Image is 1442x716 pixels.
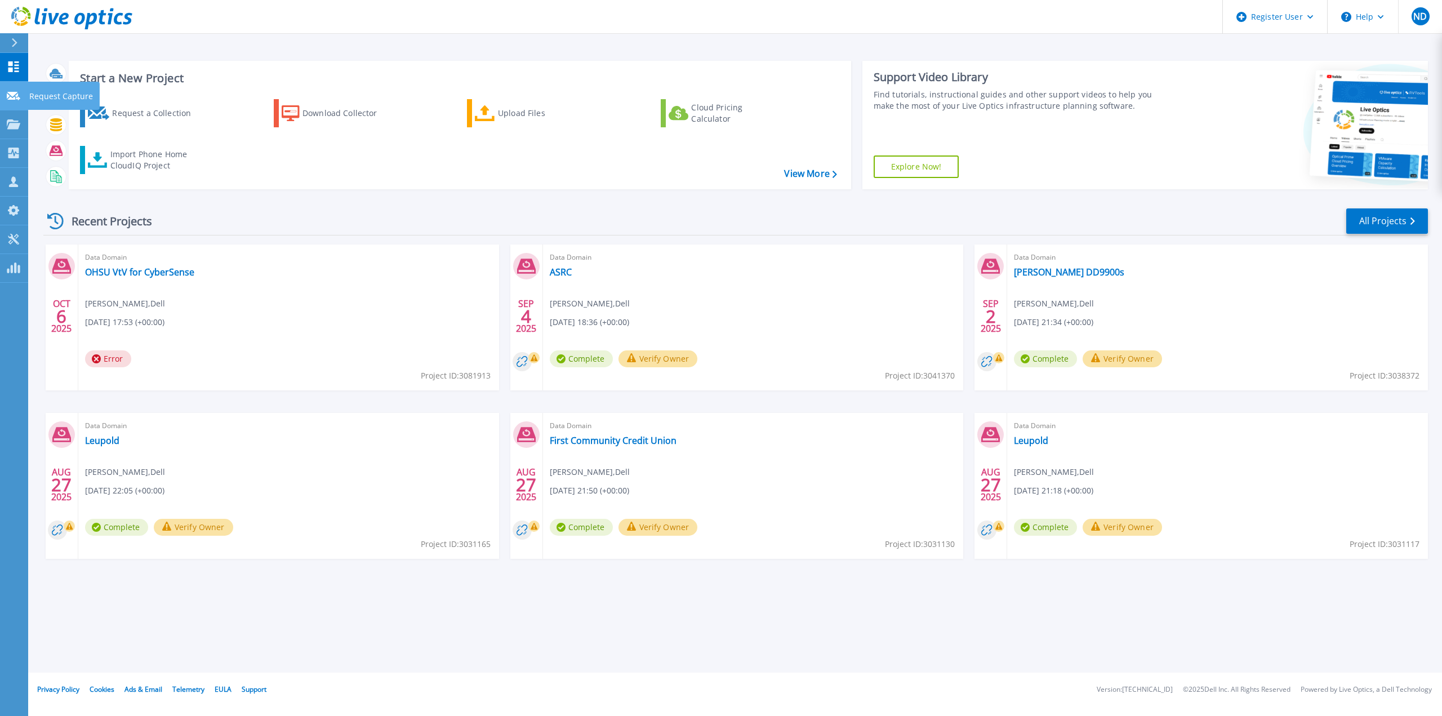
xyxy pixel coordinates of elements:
button: Verify Owner [618,350,698,367]
button: Verify Owner [1083,350,1162,367]
span: Data Domain [85,251,492,264]
a: Cloud Pricing Calculator [661,99,786,127]
span: [DATE] 22:05 (+00:00) [85,484,164,497]
span: Data Domain [1014,420,1421,432]
span: Complete [85,519,148,536]
span: [PERSON_NAME] , Dell [550,297,630,310]
span: [PERSON_NAME] , Dell [1014,466,1094,478]
a: First Community Credit Union [550,435,677,446]
div: AUG 2025 [980,464,1002,505]
div: SEP 2025 [980,296,1002,337]
span: Data Domain [85,420,492,432]
span: Complete [550,519,613,536]
a: View More [784,168,836,179]
a: [PERSON_NAME] DD9900s [1014,266,1124,278]
span: ND [1413,12,1427,21]
span: 27 [981,480,1001,490]
a: Support [242,684,266,694]
div: Import Phone Home CloudIQ Project [110,149,198,171]
span: 27 [51,480,72,490]
a: Leupold [1014,435,1048,446]
a: Explore Now! [874,155,959,178]
a: Ads & Email [124,684,162,694]
div: Cloud Pricing Calculator [691,102,781,124]
div: Download Collector [302,102,393,124]
span: Project ID: 3031130 [885,538,955,550]
button: Verify Owner [154,519,233,536]
div: OCT 2025 [51,296,72,337]
span: [PERSON_NAME] , Dell [85,297,165,310]
span: Data Domain [550,420,957,432]
span: [DATE] 21:34 (+00:00) [1014,316,1093,328]
div: Find tutorials, instructional guides and other support videos to help you make the most of your L... [874,89,1166,112]
span: Data Domain [1014,251,1421,264]
a: EULA [215,684,232,694]
span: [DATE] 17:53 (+00:00) [85,316,164,328]
p: Request Capture [29,82,93,111]
span: Complete [550,350,613,367]
span: [DATE] 21:18 (+00:00) [1014,484,1093,497]
span: 4 [521,312,531,321]
li: Version: [TECHNICAL_ID] [1097,686,1173,693]
span: Data Domain [550,251,957,264]
span: 27 [516,480,536,490]
h3: Start a New Project [80,72,836,85]
a: Request a Collection [80,99,206,127]
span: Project ID: 3038372 [1350,370,1419,382]
div: Support Video Library [874,70,1166,85]
a: Leupold [85,435,119,446]
span: [DATE] 18:36 (+00:00) [550,316,629,328]
div: Request a Collection [112,102,202,124]
a: Upload Files [467,99,593,127]
span: Project ID: 3041370 [885,370,955,382]
a: Privacy Policy [37,684,79,694]
span: Error [85,350,131,367]
div: AUG 2025 [51,464,72,505]
div: Recent Projects [43,207,167,235]
div: Upload Files [498,102,588,124]
span: Project ID: 3031117 [1350,538,1419,550]
a: OHSU VtV for CyberSense [85,266,194,278]
button: Verify Owner [1083,519,1162,536]
span: 6 [56,312,66,321]
div: AUG 2025 [515,464,537,505]
a: All Projects [1346,208,1428,234]
a: Telemetry [172,684,204,694]
span: Project ID: 3031165 [421,538,491,550]
span: [PERSON_NAME] , Dell [550,466,630,478]
a: Download Collector [274,99,399,127]
span: 2 [986,312,996,321]
span: Complete [1014,519,1077,536]
li: Powered by Live Optics, a Dell Technology [1301,686,1432,693]
span: [DATE] 21:50 (+00:00) [550,484,629,497]
span: Project ID: 3081913 [421,370,491,382]
span: Complete [1014,350,1077,367]
span: [PERSON_NAME] , Dell [1014,297,1094,310]
span: [PERSON_NAME] , Dell [85,466,165,478]
a: ASRC [550,266,572,278]
li: © 2025 Dell Inc. All Rights Reserved [1183,686,1290,693]
button: Verify Owner [618,519,698,536]
div: SEP 2025 [515,296,537,337]
a: Cookies [90,684,114,694]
